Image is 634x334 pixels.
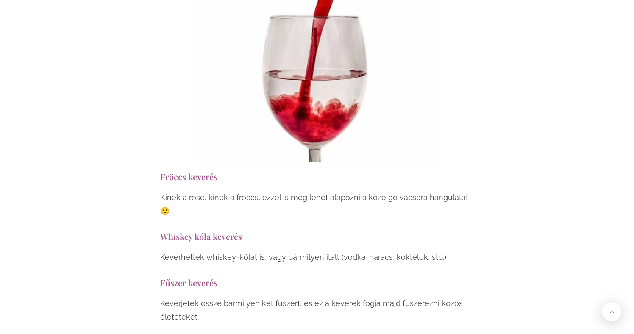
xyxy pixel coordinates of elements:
h3: Whiskey kóla keverés [160,231,474,242]
p: Keverhettek whiskey-kólát is, vagy bármilyen italt (vodka-naracs, koktélok, stb.) [160,250,474,264]
h3: Fűszer keverés [160,277,474,288]
p: Kinek a rosé, kinek a fröccs, ezzel is meg lehet alapozni a közelgő vacsora hangulatát 🙂 [160,191,474,218]
h3: Fröccs keverés [160,171,474,182]
p: Keverjetek össze bármilyen két fűszert, és ez a keverék fogja majd fűszerezni közös életeteket. [160,297,474,324]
